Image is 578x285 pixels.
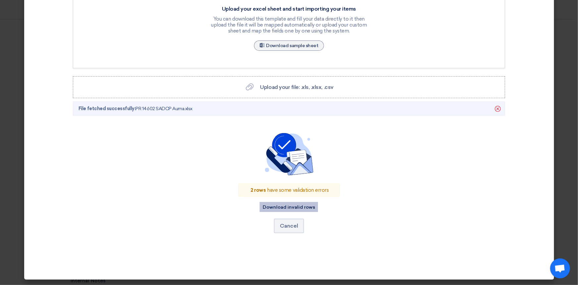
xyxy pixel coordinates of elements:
a: Open chat [550,258,570,278]
span: PR 14602 SADCP Auma.xlsx [79,105,192,112]
div: You can download this template and fill your data directly to it then upload the file it will be ... [210,16,369,34]
button: Download invalid rows [260,202,318,212]
button: Cancel [274,219,304,233]
span: File fetched successfully: [79,106,136,111]
img: confirm_importing.svg [263,133,316,176]
div: have some validation errors [238,183,340,197]
span: 2 rows [250,187,266,193]
div: Upload your excel sheet and start importing your items [210,6,369,13]
a: Download sample sheet [254,40,324,51]
span: Upload your file: .xls, .xlsx, .csv [260,84,334,90]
